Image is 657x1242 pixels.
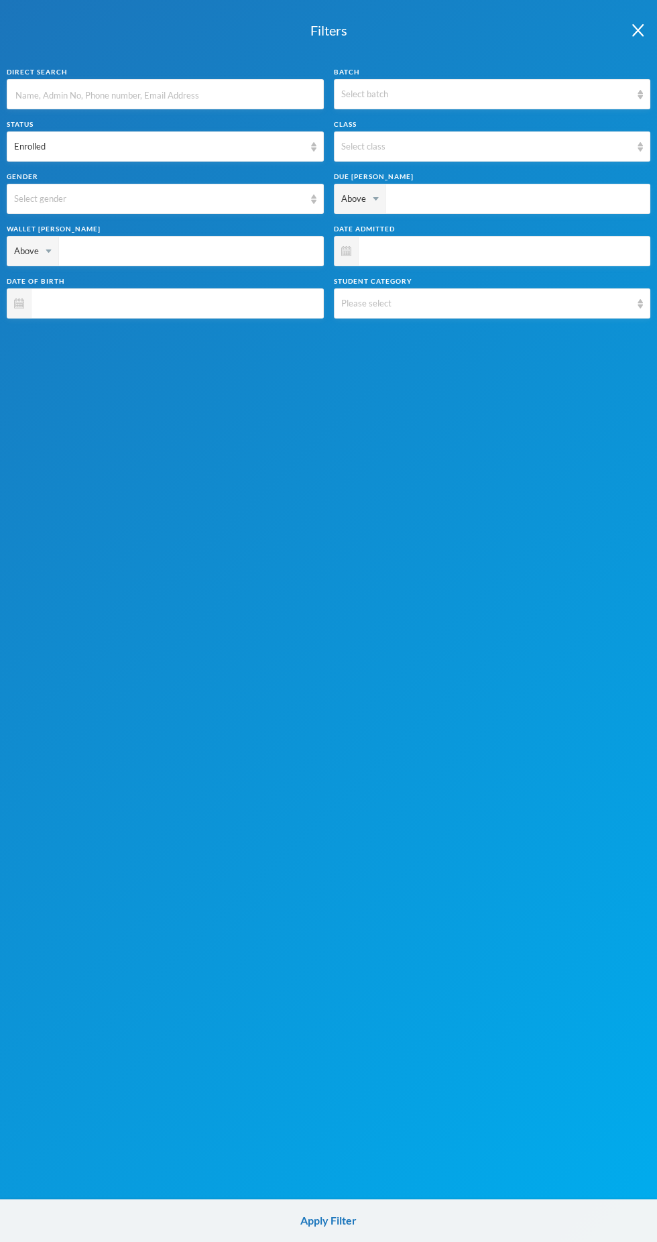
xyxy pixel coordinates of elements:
div: Gender [7,172,324,182]
span: Please select [341,298,392,308]
div: Select class [341,140,632,154]
div: Batch [334,67,651,77]
div: Above [7,237,59,266]
div: Status [7,119,324,129]
div: Date of Birth [7,276,324,286]
div: Select batch [341,88,632,101]
div: Wallet [PERSON_NAME] [7,224,324,234]
img: close dialog [632,24,644,37]
div: Enrolled [14,140,304,154]
div: Date Admitted [334,224,651,234]
input: Name, Admin No, Phone number, Email Address [14,80,316,110]
div: Above [335,184,386,213]
div: Class [334,119,651,129]
div: Direct Search [7,67,324,77]
div: Student Category [334,276,651,286]
div: Due [PERSON_NAME] [334,172,651,182]
div: Select gender [14,192,304,206]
